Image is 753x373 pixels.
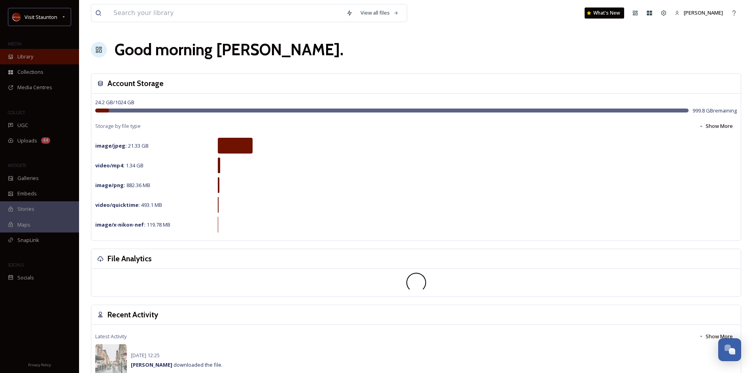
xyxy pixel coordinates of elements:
[95,201,140,208] strong: video/quicktime :
[115,38,343,62] h1: Good morning [PERSON_NAME] .
[28,362,51,367] span: Privacy Policy
[17,236,39,244] span: SnapLink
[357,5,403,21] a: View all files
[8,109,25,115] span: COLLECT
[95,99,134,106] span: 24.2 GB / 1024 GB
[95,142,127,149] strong: image/jpeg :
[95,182,125,189] strong: image/png :
[695,118,737,134] button: Show More
[585,7,624,19] a: What's New
[693,107,737,114] span: 999.8 GB remaining
[17,205,34,213] span: Stories
[8,262,24,268] span: SOCIALS
[8,162,26,168] span: WIDGETS
[95,182,150,189] span: 882.36 MB
[13,13,21,21] img: images.png
[95,221,170,228] span: 119.78 MB
[17,221,30,229] span: Maps
[95,221,145,228] strong: image/x-nikon-nef :
[131,361,223,368] span: downloaded the file.
[17,68,43,76] span: Collections
[718,338,741,361] button: Open Chat
[95,162,125,169] strong: video/mp4 :
[671,5,727,21] a: [PERSON_NAME]
[695,329,737,344] button: Show More
[108,309,158,321] h3: Recent Activity
[17,84,52,91] span: Media Centres
[28,360,51,369] a: Privacy Policy
[109,4,342,22] input: Search your library
[8,41,22,47] span: MEDIA
[95,122,141,130] span: Storage by file type
[95,162,143,169] span: 1.34 GB
[41,137,50,144] div: 44
[17,53,33,60] span: Library
[17,190,37,197] span: Embeds
[17,174,39,182] span: Galleries
[95,333,126,340] span: Latest Activity
[108,253,152,264] h3: File Analytics
[17,122,28,129] span: UGC
[131,352,160,359] span: [DATE] 12:25
[131,361,172,368] strong: [PERSON_NAME]
[95,201,162,208] span: 493.1 MB
[108,78,164,89] h3: Account Storage
[17,274,34,281] span: Socials
[25,13,57,21] span: Visit Staunton
[684,9,723,16] span: [PERSON_NAME]
[95,142,149,149] span: 21.33 GB
[17,137,37,144] span: Uploads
